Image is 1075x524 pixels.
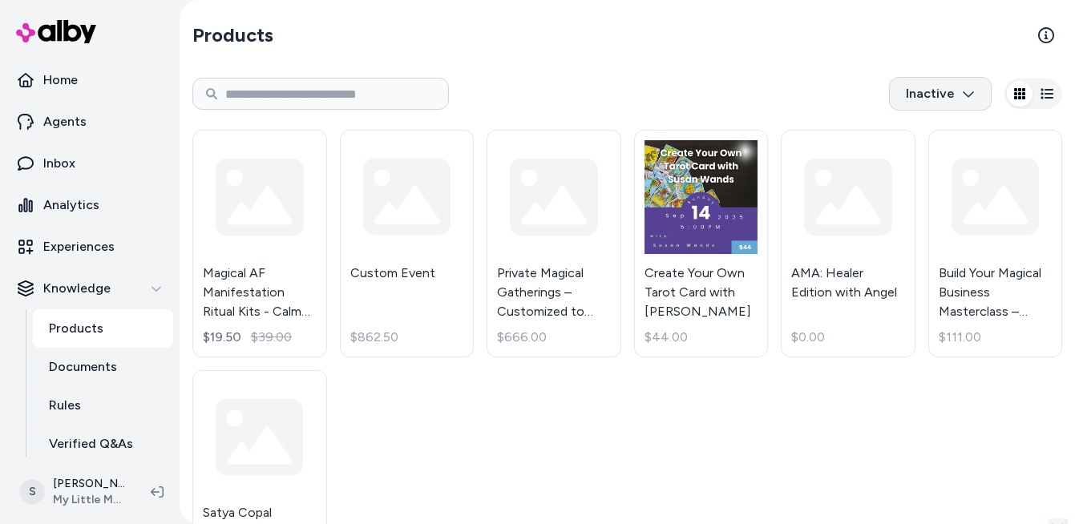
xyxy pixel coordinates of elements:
[33,425,173,463] a: Verified Q&As
[6,144,173,183] a: Inbox
[49,319,103,338] p: Products
[487,130,621,357] a: Private Magical Gatherings – Customized to Your Spirit's Calling (2 Hour)$666.00
[19,479,45,505] span: S
[781,130,915,357] a: AMA: Healer Edition with Angel$0.00
[53,476,125,492] p: [PERSON_NAME]
[6,61,173,99] a: Home
[33,309,173,348] a: Products
[192,22,273,48] h2: Products
[43,71,78,90] p: Home
[43,154,75,173] p: Inbox
[889,77,992,111] button: Inactive
[49,357,117,377] p: Documents
[33,348,173,386] a: Documents
[340,130,475,357] a: Custom Event$862.50
[634,130,769,357] a: Create Your Own Tarot Card with Susan WandsCreate Your Own Tarot Card with [PERSON_NAME]$44.00
[43,112,87,131] p: Agents
[49,434,133,453] p: Verified Q&As
[928,130,1063,357] a: Build Your Magical Business Masterclass – Align, Strategize & Grow$111.00
[6,269,173,308] button: Knowledge
[16,20,96,43] img: alby Logo
[6,186,173,224] a: Analytics
[43,195,99,215] p: Analytics
[6,228,173,266] a: Experiences
[53,492,125,508] span: My Little Magic Shop
[43,237,115,256] p: Experiences
[192,130,327,357] a: Magical AF Manifestation Ritual Kits - Calm AF Box$19.50$39.00
[33,386,173,425] a: Rules
[6,103,173,141] a: Agents
[10,466,138,518] button: S[PERSON_NAME]My Little Magic Shop
[49,396,81,415] p: Rules
[43,279,111,298] p: Knowledge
